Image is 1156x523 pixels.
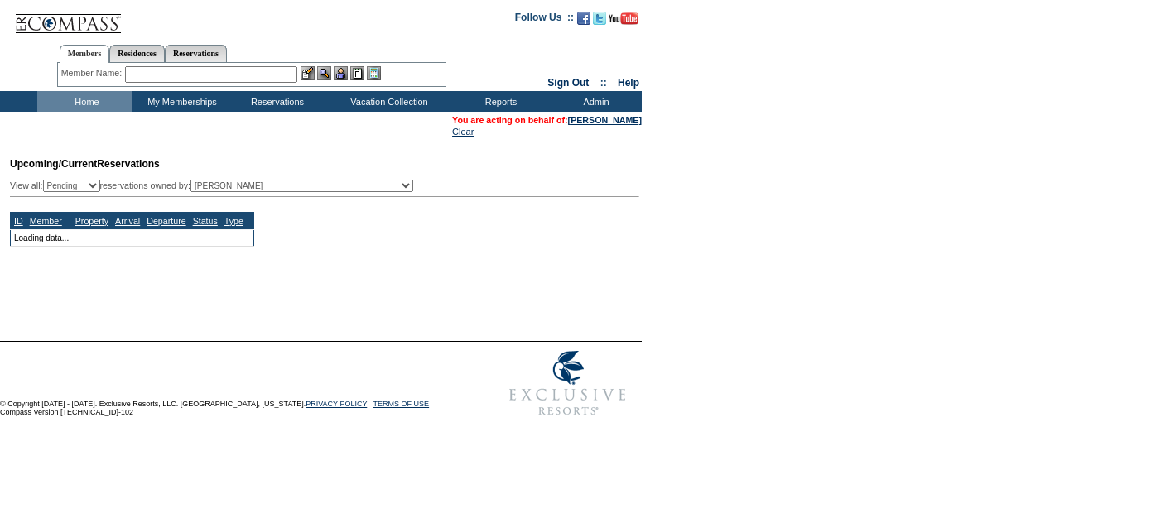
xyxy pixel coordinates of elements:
img: b_edit.gif [301,66,315,80]
td: Admin [547,91,642,112]
td: Vacation Collection [323,91,451,112]
a: [PERSON_NAME] [568,115,642,125]
td: Reports [451,91,547,112]
td: My Memberships [132,91,228,112]
a: Become our fan on Facebook [577,17,590,26]
img: Follow us on Twitter [593,12,606,25]
img: View [317,66,331,80]
span: Reservations [10,158,160,170]
img: b_calculator.gif [367,66,381,80]
a: Sign Out [547,77,589,89]
div: View all: reservations owned by: [10,180,421,192]
a: Help [618,77,639,89]
td: Follow Us :: [515,10,574,30]
img: Become our fan on Facebook [577,12,590,25]
a: Follow us on Twitter [593,17,606,26]
a: Arrival [115,216,140,226]
div: Member Name: [61,66,125,80]
a: Subscribe to our YouTube Channel [609,17,638,26]
img: Subscribe to our YouTube Channel [609,12,638,25]
a: Reservations [165,45,227,62]
td: Home [37,91,132,112]
a: Member [30,216,62,226]
a: Departure [147,216,185,226]
a: Property [75,216,108,226]
a: Type [224,216,243,226]
a: Residences [109,45,165,62]
a: Members [60,45,110,63]
a: ID [14,216,23,226]
a: TERMS OF USE [373,400,430,408]
img: Impersonate [334,66,348,80]
a: Clear [452,127,474,137]
span: :: [600,77,607,89]
span: You are acting on behalf of: [452,115,642,125]
td: Loading data... [11,229,254,246]
a: PRIVACY POLICY [306,400,367,408]
span: Upcoming/Current [10,158,97,170]
a: Status [193,216,218,226]
img: Reservations [350,66,364,80]
img: Exclusive Resorts [494,342,642,425]
td: Reservations [228,91,323,112]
